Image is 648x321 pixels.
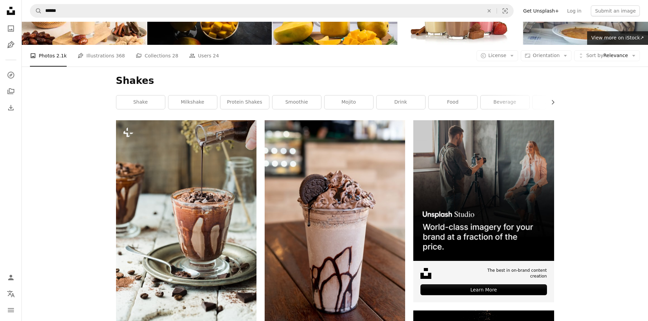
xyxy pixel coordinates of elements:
a: Illustrations 368 [78,45,125,67]
button: Clear [482,4,497,17]
a: beverage [481,95,529,109]
a: Explore [4,68,18,82]
button: Visual search [497,4,513,17]
div: Learn More [420,284,547,295]
a: Collections [4,85,18,98]
a: Home — Unsplash [4,4,18,19]
a: The best in on-brand content creationLearn More [413,120,554,302]
a: Get Unsplash+ [519,5,563,16]
a: View more on iStock↗ [587,31,648,45]
span: View more on iStock ↗ [591,35,644,40]
a: protein shakes [220,95,269,109]
button: Orientation [521,50,571,61]
button: Sort byRelevance [574,50,640,61]
a: Download History [4,101,18,114]
span: Sort by [586,53,603,58]
a: dessert [533,95,581,109]
span: Relevance [586,52,628,59]
a: Collections 28 [136,45,178,67]
button: scroll list to the right [547,95,554,109]
span: Orientation [533,53,560,58]
span: License [488,53,506,58]
a: Illustrations [4,38,18,52]
button: Search Unsplash [30,4,42,17]
a: smoothie [272,95,321,109]
span: The best in on-brand content creation [469,268,547,279]
a: shake [116,95,165,109]
a: drink [377,95,425,109]
a: mojito [325,95,373,109]
a: a person pouring chocolate into a glass [116,222,256,229]
form: Find visuals sitewide [30,4,514,18]
button: Menu [4,303,18,317]
a: food [429,95,477,109]
button: License [477,50,518,61]
span: 28 [172,52,178,59]
button: Language [4,287,18,301]
a: milkshake [168,95,217,109]
a: Log in [563,5,585,16]
a: chocolate cookie frappe [265,222,405,229]
button: Submit an image [591,5,640,16]
a: Users 24 [189,45,219,67]
a: Photos [4,22,18,35]
span: 368 [116,52,125,59]
a: Log in / Sign up [4,271,18,284]
span: 24 [213,52,219,59]
h1: Shakes [116,75,554,87]
img: file-1631678316303-ed18b8b5cb9cimage [420,268,431,279]
img: file-1715651741414-859baba4300dimage [413,120,554,261]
